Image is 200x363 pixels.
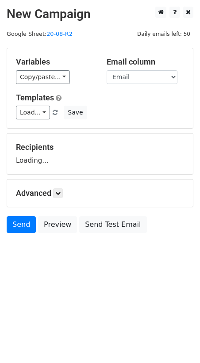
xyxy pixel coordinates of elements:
a: Send [7,216,36,233]
a: 20-08-R2 [46,31,73,37]
h2: New Campaign [7,7,193,22]
small: Google Sheet: [7,31,73,37]
h5: Recipients [16,142,184,152]
button: Save [64,106,87,119]
a: Preview [38,216,77,233]
h5: Email column [107,57,184,67]
div: Loading... [16,142,184,165]
h5: Variables [16,57,93,67]
a: Send Test Email [79,216,146,233]
span: Daily emails left: 50 [134,29,193,39]
a: Daily emails left: 50 [134,31,193,37]
a: Copy/paste... [16,70,70,84]
h5: Advanced [16,188,184,198]
a: Load... [16,106,50,119]
a: Templates [16,93,54,102]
